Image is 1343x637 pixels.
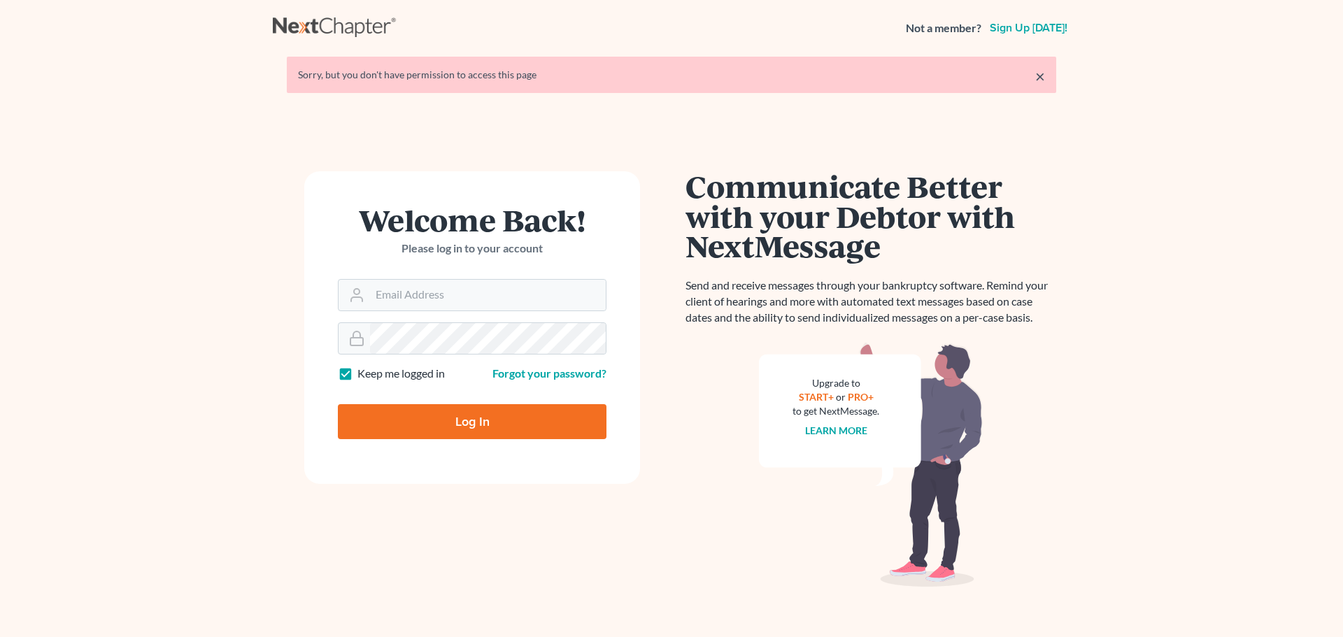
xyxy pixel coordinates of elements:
strong: Not a member? [906,20,981,36]
a: PRO+ [848,391,874,403]
span: or [836,391,846,403]
a: Forgot your password? [492,366,606,380]
a: Sign up [DATE]! [987,22,1070,34]
a: START+ [799,391,834,403]
img: nextmessage_bg-59042aed3d76b12b5cd301f8e5b87938c9018125f34e5fa2b7a6b67550977c72.svg [759,343,983,587]
input: Log In [338,404,606,439]
p: Send and receive messages through your bankruptcy software. Remind your client of hearings and mo... [685,278,1056,326]
a: Learn more [805,424,867,436]
label: Keep me logged in [357,366,445,382]
div: Sorry, but you don't have permission to access this page [298,68,1045,82]
div: Upgrade to [793,376,879,390]
h1: Communicate Better with your Debtor with NextMessage [685,171,1056,261]
p: Please log in to your account [338,241,606,257]
input: Email Address [370,280,606,310]
div: to get NextMessage. [793,404,879,418]
h1: Welcome Back! [338,205,606,235]
a: × [1035,68,1045,85]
